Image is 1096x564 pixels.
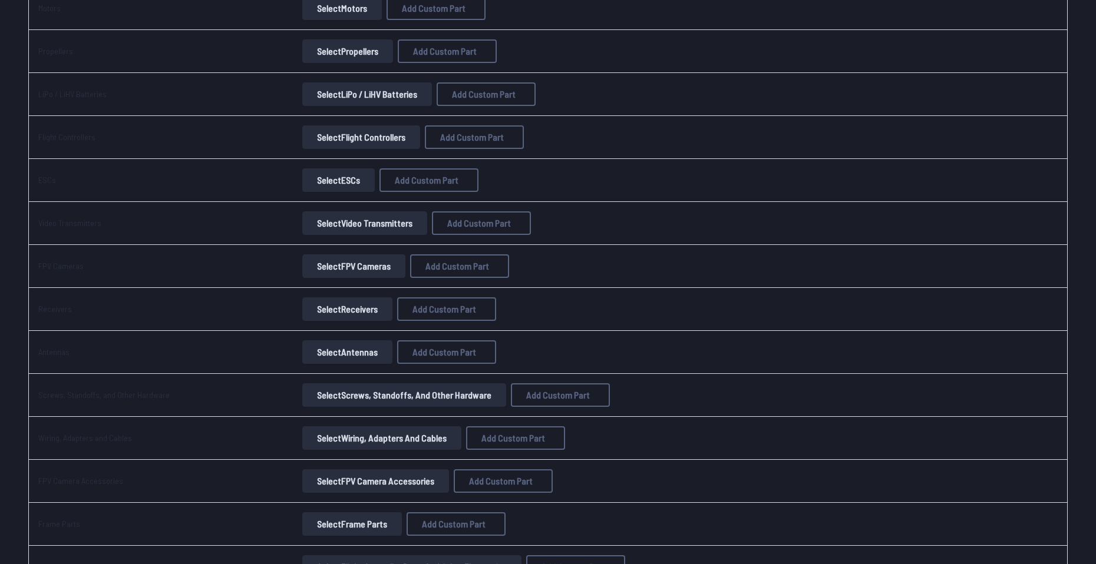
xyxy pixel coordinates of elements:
[38,304,72,314] a: Receivers
[412,347,476,357] span: Add Custom Part
[302,426,461,450] button: SelectWiring, Adapters and Cables
[454,469,553,493] button: Add Custom Part
[469,476,533,486] span: Add Custom Part
[38,89,107,99] a: LiPo / LiHV Batteries
[38,46,73,56] a: Propellers
[38,175,56,185] a: ESCs
[511,383,610,407] button: Add Custom Part
[412,304,476,314] span: Add Custom Part
[526,390,590,400] span: Add Custom Part
[300,39,395,63] a: SelectPropellers
[300,297,395,321] a: SelectReceivers
[407,512,506,536] button: Add Custom Part
[300,82,434,106] a: SelectLiPo / LiHV Batteries
[379,168,478,192] button: Add Custom Part
[402,4,466,13] span: Add Custom Part
[466,426,565,450] button: Add Custom Part
[300,125,422,149] a: SelectFlight Controllers
[425,261,489,271] span: Add Custom Part
[397,340,496,364] button: Add Custom Part
[302,383,506,407] button: SelectScrews, Standoffs, and Other Hardware
[422,519,486,529] span: Add Custom Part
[302,469,449,493] button: SelectFPV Camera Accessories
[302,125,420,149] button: SelectFlight Controllers
[38,433,132,443] a: Wiring, Adapters and Cables
[413,47,477,56] span: Add Custom Part
[302,340,392,364] button: SelectAntennas
[302,297,392,321] button: SelectReceivers
[302,512,402,536] button: SelectFrame Parts
[300,254,408,278] a: SelectFPV Cameras
[302,211,427,235] button: SelectVideo Transmitters
[432,211,531,235] button: Add Custom Part
[38,261,84,271] a: FPV Cameras
[38,390,170,400] a: Screws, Standoffs, and Other Hardware
[410,254,509,278] button: Add Custom Part
[38,519,80,529] a: Frame Parts
[38,476,123,486] a: FPV Camera Accessories
[300,383,509,407] a: SelectScrews, Standoffs, and Other Hardware
[300,469,451,493] a: SelectFPV Camera Accessories
[395,175,458,185] span: Add Custom Part
[397,297,496,321] button: Add Custom Part
[300,211,430,235] a: SelectVideo Transmitters
[300,168,377,192] a: SelectESCs
[302,254,405,278] button: SelectFPV Cameras
[38,3,61,13] a: Motors
[481,433,545,443] span: Add Custom Part
[302,82,432,106] button: SelectLiPo / LiHV Batteries
[302,39,393,63] button: SelectPropellers
[302,168,375,192] button: SelectESCs
[425,125,524,149] button: Add Custom Part
[38,347,70,357] a: Antennas
[452,89,516,99] span: Add Custom Part
[300,512,404,536] a: SelectFrame Parts
[300,340,395,364] a: SelectAntennas
[38,132,95,142] a: Flight Controllers
[398,39,497,63] button: Add Custom Part
[447,218,511,228] span: Add Custom Part
[38,218,101,228] a: Video Transmitters
[440,132,504,142] span: Add Custom Part
[437,82,536,106] button: Add Custom Part
[300,426,464,450] a: SelectWiring, Adapters and Cables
